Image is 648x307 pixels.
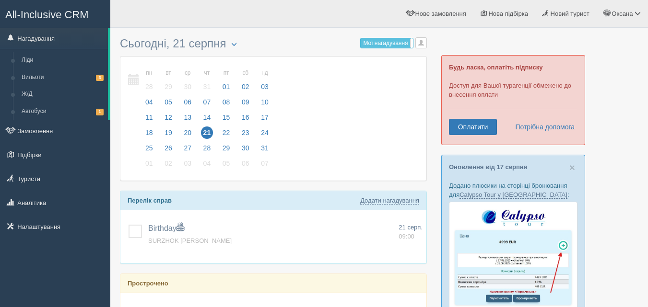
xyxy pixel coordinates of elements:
div: Доступ для Вашої турагенції обмежено до внесення оплати [441,55,585,145]
a: Вильоти3 [17,69,108,86]
a: 20 [178,127,197,143]
a: 27 [178,143,197,158]
button: Close [569,162,575,172]
span: 27 [181,142,194,154]
span: 1 [96,109,104,115]
span: × [569,162,575,173]
a: 11 [140,112,158,127]
a: Ліди [17,52,108,69]
small: чт [201,69,213,77]
span: 29 [220,142,233,154]
small: ср [181,69,194,77]
a: пт 01 [217,64,236,97]
span: 30 [181,80,194,93]
span: 04 [143,96,155,108]
p: Додано плюсики на сторінці бронювання для : [449,181,577,199]
span: 02 [239,80,252,93]
span: 06 [181,96,194,108]
span: 22 [220,126,233,139]
span: 14 [201,111,213,124]
span: 10 [259,96,271,108]
b: Будь ласка, оплатіть підписку [449,64,542,71]
a: Потрібна допомога [509,119,575,135]
a: 22 [217,127,236,143]
small: вт [162,69,175,77]
span: 03 [259,80,271,93]
small: сб [239,69,252,77]
a: 09 [236,97,255,112]
b: Перелік справ [128,197,172,204]
a: 12 [159,112,177,127]
a: 31 [256,143,271,158]
span: 25 [143,142,155,154]
span: 26 [162,142,175,154]
a: вт 29 [159,64,177,97]
span: 09:00 [399,233,414,240]
span: 19 [162,126,175,139]
a: Birthday [148,224,184,232]
a: 24 [256,127,271,143]
a: Ж/Д [17,86,108,103]
a: 10 [256,97,271,112]
span: 13 [181,111,194,124]
small: пт [220,69,233,77]
span: 06 [239,157,252,170]
a: 15 [217,112,236,127]
a: 03 [178,158,197,173]
a: 06 [178,97,197,112]
span: 21 [201,126,213,139]
span: 07 [259,157,271,170]
a: 29 [217,143,236,158]
a: Оновлення від 17 серпня [449,163,527,171]
span: 15 [220,111,233,124]
a: 28 [198,143,216,158]
a: 02 [159,158,177,173]
span: 11 [143,111,155,124]
span: 21 серп. [399,224,423,231]
a: 23 [236,127,255,143]
span: 18 [143,126,155,139]
span: Оксана [612,10,633,17]
span: 01 [220,80,233,93]
a: Оплатити [449,119,497,135]
a: Calypso Tour у [GEOGRAPHIC_DATA] [459,191,567,199]
a: 04 [140,97,158,112]
span: 03 [181,157,194,170]
a: SURZHOK [PERSON_NAME] [148,237,232,244]
a: 07 [198,97,216,112]
a: 26 [159,143,177,158]
span: 05 [220,157,233,170]
span: 28 [143,80,155,93]
a: All-Inclusive CRM [0,0,110,27]
b: Прострочено [128,280,168,287]
a: Автобуси1 [17,103,108,120]
span: 23 [239,126,252,139]
a: 18 [140,127,158,143]
span: 07 [201,96,213,108]
a: сб 02 [236,64,255,97]
span: Мої нагадування [363,40,408,46]
span: 29 [162,80,175,93]
span: 04 [201,157,213,170]
small: нд [259,69,271,77]
span: 31 [259,142,271,154]
span: Нова підбірка [488,10,528,17]
span: 05 [162,96,175,108]
a: 25 [140,143,158,158]
a: 16 [236,112,255,127]
span: 20 [181,126,194,139]
a: 01 [140,158,158,173]
a: чт 31 [198,64,216,97]
a: 30 [236,143,255,158]
span: 16 [239,111,252,124]
span: Новий турист [551,10,589,17]
span: 30 [239,142,252,154]
span: All-Inclusive CRM [5,9,89,21]
a: пн 28 [140,64,158,97]
span: 3 [96,75,104,81]
span: 01 [143,157,155,170]
a: 06 [236,158,255,173]
a: Додати нагадування [360,197,419,205]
